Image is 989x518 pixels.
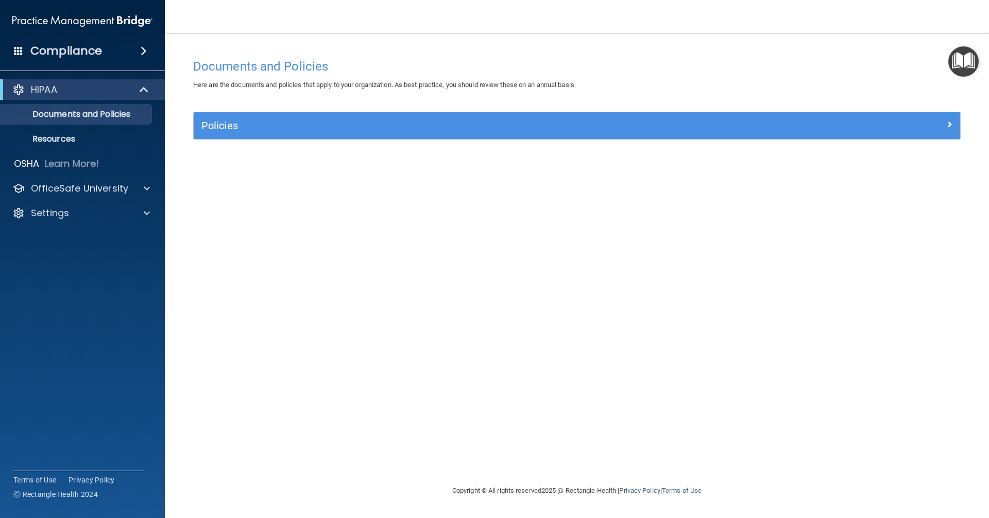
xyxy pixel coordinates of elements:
a: Privacy Policy [69,475,115,485]
p: Resources [7,134,147,144]
p: Documents and Policies [7,109,147,119]
a: Terms of Use [13,475,56,485]
img: PMB logo [12,11,152,31]
h5: Policies [201,120,761,131]
a: OfficeSafe University [12,182,150,195]
a: Settings [12,207,150,219]
p: OfficeSafe University [31,182,128,195]
button: Open Resource Center [948,46,979,77]
span: Ⓒ Rectangle Health 2024 [13,489,98,499]
a: Terms of Use [662,487,702,494]
iframe: Drift Widget Chat Controller [811,445,977,486]
div: Copyright © All rights reserved 2025 @ Rectangle Health | | [389,474,765,507]
p: HIPAA [31,83,57,96]
h4: Compliance [30,44,102,58]
a: Policies [201,117,952,134]
p: Learn More! [45,158,99,170]
h4: Documents and Policies [193,60,961,73]
p: OSHA [14,158,40,170]
p: Settings [31,207,69,219]
a: Privacy Policy [619,487,660,494]
span: Here are the documents and policies that apply to your organization. As best practice, you should... [193,81,576,89]
a: HIPAA [12,83,149,96]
